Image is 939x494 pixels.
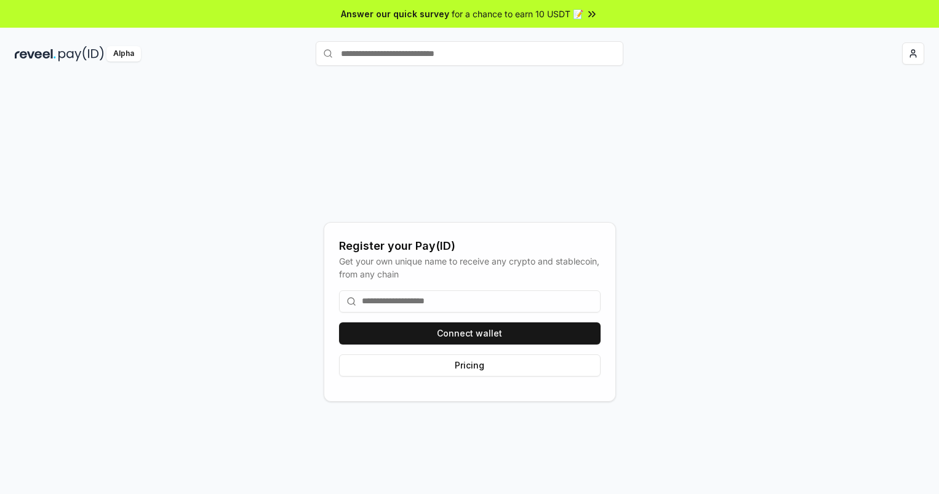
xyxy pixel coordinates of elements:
img: reveel_dark [15,46,56,62]
button: Pricing [339,354,601,376]
div: Get your own unique name to receive any crypto and stablecoin, from any chain [339,255,601,281]
div: Alpha [106,46,141,62]
img: pay_id [58,46,104,62]
div: Register your Pay(ID) [339,237,601,255]
span: for a chance to earn 10 USDT 📝 [452,7,583,20]
button: Connect wallet [339,322,601,345]
span: Answer our quick survey [341,7,449,20]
